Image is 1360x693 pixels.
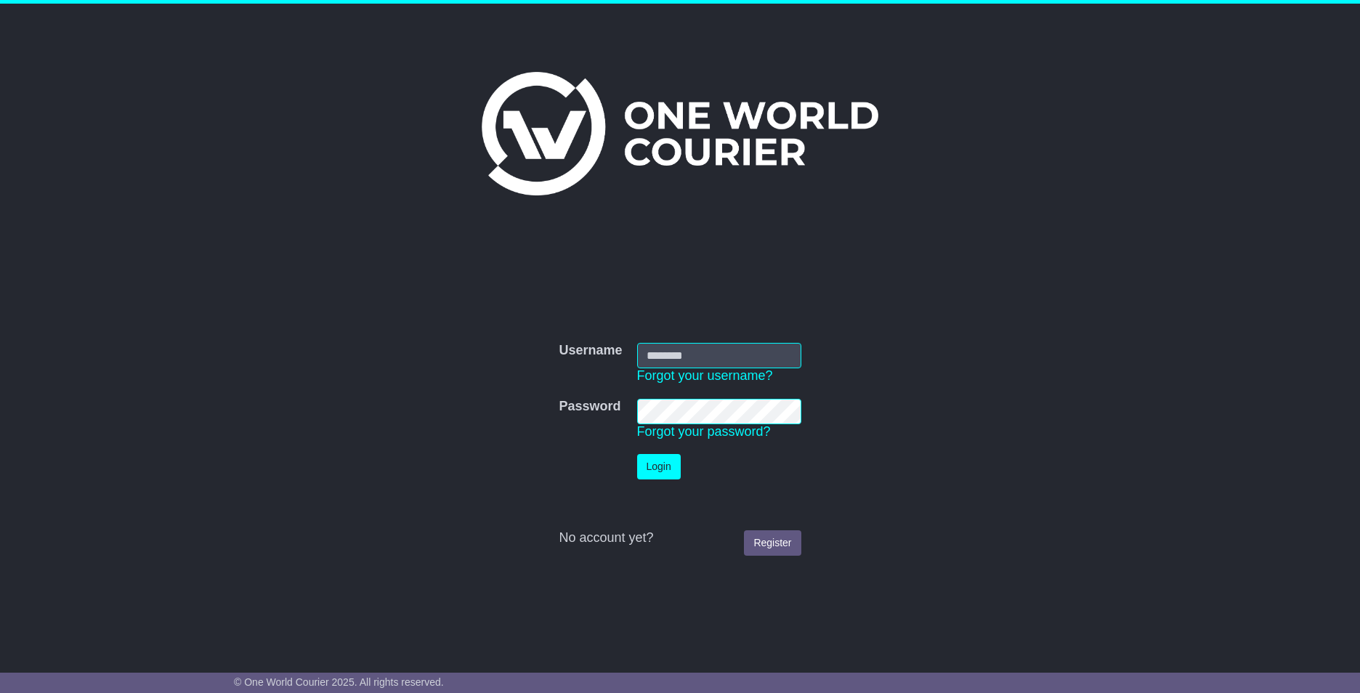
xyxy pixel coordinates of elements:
label: Password [559,399,620,415]
a: Register [744,530,801,556]
a: Forgot your username? [637,368,773,383]
label: Username [559,343,622,359]
a: Forgot your password? [637,424,771,439]
img: One World [482,72,878,195]
button: Login [637,454,681,479]
div: No account yet? [559,530,801,546]
span: © One World Courier 2025. All rights reserved. [234,676,444,688]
